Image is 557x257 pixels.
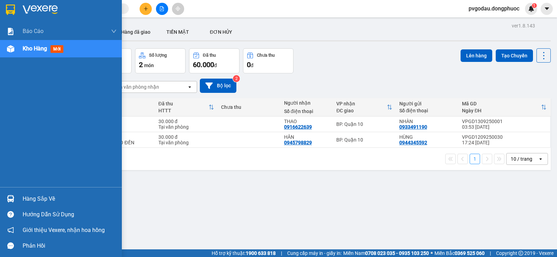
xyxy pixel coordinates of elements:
[116,24,156,40] button: Hàng đã giao
[462,134,547,140] div: VPGD1209250030
[6,5,15,15] img: logo-vxr
[23,226,105,234] span: Giới thiệu Vexere, nhận hoa hồng
[158,124,214,130] div: Tại văn phòng
[462,119,547,124] div: VPGD1309250001
[23,45,47,52] span: Kho hàng
[462,108,541,113] div: Ngày ĐH
[463,4,525,13] span: pvgodau.dongphuoc
[158,134,214,140] div: 30.000 đ
[111,83,159,90] div: Chọn văn phòng nhận
[458,98,550,117] th: Toggle SortBy
[399,108,455,113] div: Số điện thoại
[399,124,427,130] div: 0933491190
[284,124,312,130] div: 0916622639
[333,98,395,117] th: Toggle SortBy
[462,101,541,106] div: Mã GD
[139,61,143,69] span: 2
[95,119,151,124] div: BỌC VẢI
[7,28,14,35] img: solution-icon
[336,121,392,127] div: BP. Quận 10
[95,101,151,106] div: Tên món
[431,252,433,255] span: ⚪️
[155,98,218,117] th: Toggle SortBy
[23,27,44,35] span: Báo cáo
[193,61,214,69] span: 60.000
[528,6,534,12] img: icon-new-feature
[284,134,329,140] div: HÂN
[50,45,63,53] span: mới
[23,194,117,204] div: Hàng sắp về
[336,137,392,143] div: BP. Quận 10
[158,108,209,113] div: HTTT
[281,249,282,257] span: |
[158,140,214,145] div: Tại văn phòng
[158,101,209,106] div: Đã thu
[538,156,543,162] svg: open
[541,3,553,15] button: caret-down
[512,22,535,30] div: ver 1.8.143
[140,3,152,15] button: plus
[187,84,193,90] svg: open
[212,249,276,257] span: Hỗ trợ kỹ thuật:
[158,119,214,124] div: 30.000 đ
[172,3,184,15] button: aim
[159,6,164,11] span: file-add
[336,108,386,113] div: ĐC giao
[144,63,154,68] span: món
[399,140,427,145] div: 0944345592
[247,61,251,69] span: 0
[7,227,14,233] span: notification
[166,29,189,35] span: TIỀN MẶT
[399,134,455,140] div: HÙNG
[7,211,14,218] span: question-circle
[284,100,329,106] div: Người nhận
[149,53,167,58] div: Số lượng
[399,101,455,106] div: Người gửi
[23,241,117,251] div: Phản hồi
[257,53,275,58] div: Chưa thu
[343,249,429,257] span: Miền Nam
[221,104,277,110] div: Chưa thu
[210,29,232,35] span: ĐƠN HỦY
[200,79,236,93] button: Bộ lọc
[243,48,293,73] button: Chưa thu0đ
[461,49,492,62] button: Lên hàng
[7,45,14,53] img: warehouse-icon
[533,3,535,8] span: 1
[95,134,151,140] div: BỌC MẪU
[175,6,180,11] span: aim
[23,209,117,220] div: Hướng dẫn sử dụng
[490,249,491,257] span: |
[365,250,429,256] strong: 0708 023 035 - 0935 103 250
[7,242,14,249] span: message
[284,140,312,145] div: 0945798829
[214,63,217,68] span: đ
[462,140,547,145] div: 17:24 [DATE]
[111,29,117,34] span: down
[203,53,216,58] div: Đã thu
[95,108,151,113] div: Ghi chú
[189,48,240,73] button: Đã thu60.000đ
[135,48,186,73] button: Số lượng2món
[287,249,342,257] span: Cung cấp máy in - giấy in:
[496,49,533,62] button: Tạo Chuyến
[470,154,480,164] button: 1
[246,250,276,256] strong: 1900 633 818
[518,251,523,256] span: copyright
[284,119,329,124] div: THAO
[532,3,537,8] sup: 1
[462,124,547,130] div: 03:53 [DATE]
[156,3,168,15] button: file-add
[336,101,386,106] div: VP nhận
[233,75,240,82] sup: 2
[284,109,329,114] div: Số điện thoại
[511,155,532,162] div: 10 / trang
[434,249,485,257] span: Miền Bắc
[143,6,148,11] span: plus
[455,250,485,256] strong: 0369 525 060
[251,63,253,68] span: đ
[399,119,455,124] div: NHÀN
[95,140,151,145] div: HƯ ƯỚT KO ĐỀN
[7,195,14,202] img: warehouse-icon
[95,124,151,130] div: HKĐ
